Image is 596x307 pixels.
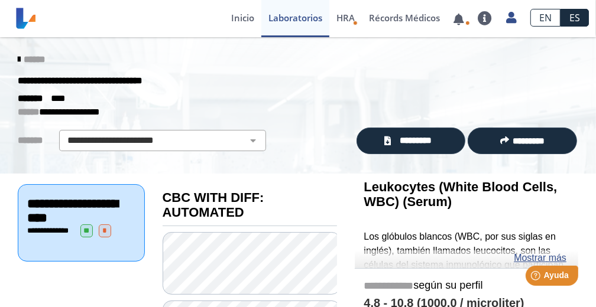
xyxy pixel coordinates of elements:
b: CBC WITH DIFF: AUTOMATED [163,190,264,220]
a: ES [561,9,589,27]
h5: según su perfil [364,279,569,293]
span: HRA [336,12,355,24]
a: Mostrar más [514,251,566,265]
b: Leukocytes (White Blood Cells, WBC) (Serum) [364,179,557,209]
a: EN [530,9,561,27]
iframe: Help widget launcher [491,261,583,294]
